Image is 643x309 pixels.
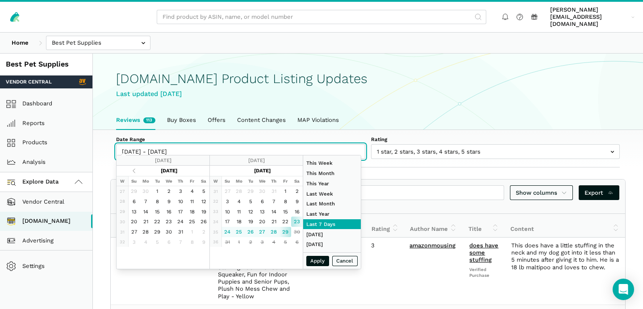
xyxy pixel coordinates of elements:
td: 28 [117,196,128,207]
div: Showing 1 to 10 of 113 reviews [111,202,625,213]
td: 4 [140,237,151,247]
td: 26 [245,227,256,237]
td: 21 [268,217,280,227]
td: 17 [175,206,186,217]
td: 6 [256,196,268,207]
td: 6 [291,237,303,247]
td: 31 [117,227,128,237]
th: Mo [233,176,245,186]
a: does have some stuffing [469,242,498,263]
td: 30 [140,186,151,196]
td: 6 [128,196,140,207]
td: 14 [140,206,151,217]
td: 8 [186,237,198,247]
li: Last Year [303,209,361,219]
input: Find product by ASIN, name, or model number [157,10,486,25]
td: 9 [198,237,209,247]
a: Buy Boxes [161,111,202,129]
td: 3 [256,237,268,247]
div: Last updated [DATE] [116,89,620,99]
td: 5 [198,186,209,196]
td: 29 [280,227,291,237]
li: Last Month [303,199,361,209]
th: Mo [140,176,151,186]
td: 22 [280,217,291,227]
label: Date Range [116,136,365,143]
td: 16 [291,206,303,217]
th: We [256,176,268,186]
a: Content Changes [231,111,292,129]
td: 28 [140,227,151,237]
input: 1 star, 2 stars, 3 stars, 4 stars, 5 stars [371,144,620,159]
td: 7 [140,196,151,207]
td: 7 [268,196,280,207]
th: Sa [198,176,209,186]
td: 20 [256,217,268,227]
td: 25 [186,217,198,227]
td: [DATE] [111,238,157,305]
th: Fr [186,176,198,186]
td: 31 [210,186,221,196]
td: 1 [233,237,245,247]
th: [DATE] [140,166,198,176]
td: 22 [151,217,163,227]
td: 8 [280,196,291,207]
th: W [117,176,128,186]
td: 29 [245,186,256,196]
li: This Year [303,179,361,189]
label: Rating [371,136,620,143]
td: 9 [163,196,175,207]
li: Last Week [303,188,361,199]
td: 15 [151,206,163,217]
td: 16 [163,206,175,217]
a: Home [6,36,34,50]
div: This does have a little stuffing in the neck and my dog got into it less than 5 minutes after giv... [511,242,619,271]
td: 5 [280,237,291,247]
td: 28 [268,227,280,237]
td: 17 [221,217,233,227]
th: [DATE] [233,166,291,176]
li: [DATE] [303,239,361,250]
span: Vendor Central [6,78,52,85]
td: 29 [151,227,163,237]
td: 3 [221,196,233,207]
td: 32 [210,196,221,207]
th: Tu [245,176,256,186]
span: [PERSON_NAME][EMAIL_ADDRESS][DOMAIN_NAME] [550,6,628,28]
td: 4 [186,186,198,196]
td: 3 [128,237,140,247]
li: This Month [303,168,361,179]
th: Rating: activate to sort column ascending [366,214,405,238]
th: Date: activate to sort column ascending [111,214,157,238]
td: 2 [163,186,175,196]
td: 32 [117,237,128,247]
div: Best Pet Supplies [6,59,87,70]
td: 1 [151,186,163,196]
td: 27 [256,227,268,237]
td: 15 [280,206,291,217]
td: 8 [151,196,163,207]
th: Su [221,176,233,186]
td: 1 [280,186,291,196]
td: 20 [128,217,140,227]
td: 11 [186,196,198,207]
td: 36 [210,237,221,247]
td: 18 [233,217,245,227]
a: MAP Violations [292,111,345,129]
td: 2 [291,186,303,196]
th: Fr [280,176,291,186]
th: Tu [151,176,163,186]
td: 12 [245,206,256,217]
button: Apply [306,256,330,266]
td: 10 [175,196,186,207]
span: Verified Purchase [469,267,500,278]
td: 13 [256,206,268,217]
td: 3 [175,186,186,196]
td: 19 [245,217,256,227]
td: 33 [210,206,221,217]
h1: [DOMAIN_NAME] Product Listing Updates [116,71,620,86]
td: 18 [186,206,198,217]
td: 25 [233,227,245,237]
td: 4 [268,237,280,247]
td: 29 [128,186,140,196]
